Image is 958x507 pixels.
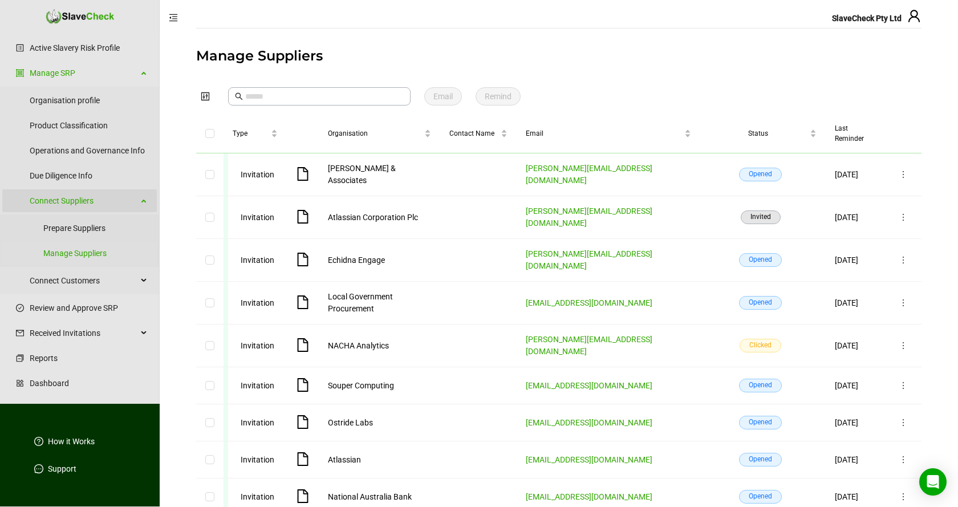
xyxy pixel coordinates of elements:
[319,282,440,325] td: Local Government Procurement
[296,167,310,181] span: file
[826,325,885,367] td: [DATE]
[30,372,148,395] a: Dashboard
[739,490,782,504] span: Opened
[476,87,521,106] button: Remind
[826,282,885,325] td: [DATE]
[739,453,782,467] span: Opened
[30,189,137,212] span: Connect Suppliers
[30,36,148,59] a: Active Slavery Risk Profile
[241,381,274,390] span: Invitation
[739,253,782,267] span: Opened
[43,242,148,265] a: Manage Suppliers
[517,114,700,153] th: Email
[30,62,137,84] a: Manage SRP
[30,269,137,292] span: Connect Customers
[899,213,908,222] span: more
[34,437,43,446] span: question-circle
[526,381,652,390] a: [EMAIL_ADDRESS][DOMAIN_NAME]
[832,14,902,23] span: SlaveCheck Pty Ltd
[526,249,652,270] a: [PERSON_NAME][EMAIL_ADDRESS][DOMAIN_NAME]
[740,339,781,352] span: Clicked
[241,455,274,464] span: Invitation
[826,114,885,153] th: Last Reminder
[241,341,274,350] span: Invitation
[709,128,807,139] span: Status
[526,492,652,501] a: [EMAIL_ADDRESS][DOMAIN_NAME]
[826,441,885,478] td: [DATE]
[241,418,274,427] span: Invitation
[826,404,885,441] td: [DATE]
[296,415,310,429] span: file
[296,378,310,392] span: file
[30,114,148,137] a: Product Classification
[899,381,908,390] span: more
[826,196,885,239] td: [DATE]
[739,416,782,429] span: Opened
[48,436,95,447] a: How it Works
[319,114,440,153] th: Organisation
[30,139,148,162] a: Operations and Governance Info
[899,418,908,427] span: more
[899,492,908,501] span: more
[30,347,148,370] a: Reports
[48,463,76,474] a: Support
[899,255,908,265] span: more
[899,170,908,179] span: more
[526,418,652,427] a: [EMAIL_ADDRESS][DOMAIN_NAME]
[319,367,440,404] td: Souper Computing
[919,468,947,496] div: Open Intercom Messenger
[169,13,178,22] span: menu-fold
[319,441,440,478] td: Atlassian
[449,128,498,139] span: Contact Name
[16,69,24,77] span: group
[700,114,826,153] th: Status
[328,128,422,139] span: Organisation
[30,89,148,112] a: Organisation profile
[196,47,922,65] div: Manage Suppliers
[526,164,652,185] a: [PERSON_NAME][EMAIL_ADDRESS][DOMAIN_NAME]
[30,322,137,344] span: Received Invitations
[30,164,148,187] a: Due Diligence Info
[296,489,310,503] span: file
[739,379,782,392] span: Opened
[43,217,148,240] a: Prepare Suppliers
[319,325,440,367] td: NACHA Analytics
[526,128,682,139] span: Email
[296,295,310,309] span: file
[319,239,440,282] td: Echidna Engage
[899,341,908,350] span: more
[440,114,516,153] th: Contact Name
[526,335,652,356] a: [PERSON_NAME][EMAIL_ADDRESS][DOMAIN_NAME]
[241,492,274,501] span: Invitation
[741,210,781,224] span: Invited
[235,92,243,100] span: search
[319,196,440,239] td: Atlassian Corporation Plc
[899,298,908,307] span: more
[241,255,274,265] span: Invitation
[526,206,652,228] a: [PERSON_NAME][EMAIL_ADDRESS][DOMAIN_NAME]
[34,464,43,473] span: message
[826,153,885,196] td: [DATE]
[30,297,148,319] a: Review and Approve SRP
[296,338,310,352] span: file
[296,253,310,266] span: file
[201,92,210,101] span: control
[739,296,782,310] span: Opened
[907,9,921,23] span: user
[241,213,274,222] span: Invitation
[319,153,440,196] td: [PERSON_NAME] & Associates
[296,452,310,466] span: file
[526,455,652,464] a: [EMAIL_ADDRESS][DOMAIN_NAME]
[424,87,462,106] button: Email
[224,114,287,153] th: Type
[826,239,885,282] td: [DATE]
[739,168,782,181] span: Opened
[826,367,885,404] td: [DATE]
[526,298,652,307] a: [EMAIL_ADDRESS][DOMAIN_NAME]
[233,128,269,139] span: Type
[319,404,440,441] td: Ostride Labs
[241,298,274,307] span: Invitation
[241,170,274,179] span: Invitation
[16,329,24,337] span: mail
[899,455,908,464] span: more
